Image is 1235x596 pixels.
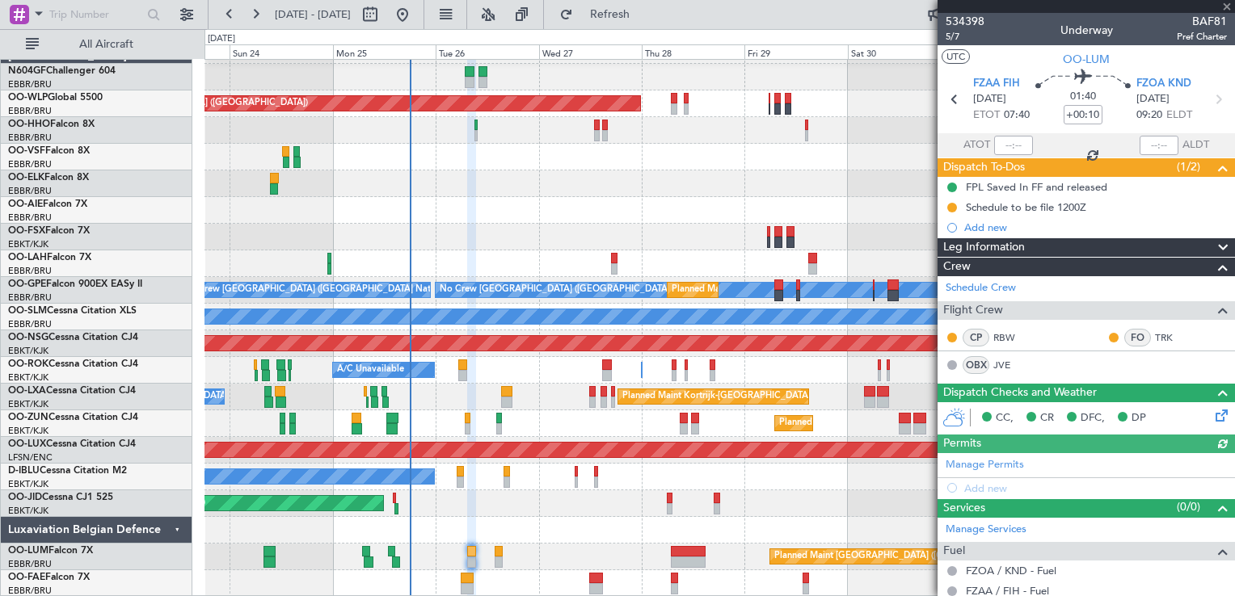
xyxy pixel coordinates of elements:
[8,212,52,224] a: EBBR/BRU
[1177,498,1200,515] span: (0/0)
[8,292,52,304] a: EBBR/BRU
[337,358,404,382] div: A/C Unavailable
[8,238,48,250] a: EBKT/KJK
[8,573,45,582] span: OO-FAE
[8,253,47,262] span: OO-LAH
[848,44,950,59] div: Sat 30
[973,76,1020,92] span: FZAA FIH
[8,333,48,342] span: OO-NSG
[963,356,989,374] div: OBX
[966,180,1107,194] div: FPL Saved In FF and released
[552,2,649,27] button: Refresh
[1060,22,1113,39] div: Underway
[8,132,52,144] a: EBBR/BRU
[943,499,985,518] span: Services
[946,13,984,30] span: 534398
[1124,329,1151,346] div: FO
[1136,107,1162,124] span: 09:20
[1070,89,1096,105] span: 01:40
[1177,158,1200,175] span: (1/2)
[8,345,48,357] a: EBKT/KJK
[672,278,964,302] div: Planned Maint [GEOGRAPHIC_DATA] ([GEOGRAPHIC_DATA] National)
[1132,410,1146,426] span: DP
[8,546,48,556] span: OO-LUM
[946,522,1026,538] a: Manage Services
[230,44,332,59] div: Sun 24
[8,78,52,90] a: EBBR/BRU
[8,146,45,156] span: OO-VSF
[8,279,46,289] span: OO-GPE
[8,466,40,476] span: D-IBLU
[1166,107,1192,124] span: ELDT
[1004,107,1030,124] span: 07:40
[942,49,970,64] button: UTC
[8,425,48,437] a: EBKT/KJK
[943,238,1025,257] span: Leg Information
[1040,410,1054,426] span: CR
[49,2,142,27] input: Trip Number
[8,105,52,117] a: EBBR/BRU
[8,93,48,103] span: OO-WLP
[943,542,965,560] span: Fuel
[993,330,1030,345] a: RBW
[8,478,48,490] a: EBKT/KJK
[8,386,136,396] a: OO-LXACessna Citation CJ4
[622,384,811,409] div: Planned Maint Kortrijk-[GEOGRAPHIC_DATA]
[8,359,48,369] span: OO-ROK
[275,7,351,22] span: [DATE] - [DATE]
[8,573,90,582] a: OO-FAEFalcon 7X
[576,9,644,20] span: Refresh
[8,120,50,129] span: OO-HHO
[943,258,971,276] span: Crew
[8,505,48,517] a: EBKT/KJK
[8,439,136,449] a: OO-LUXCessna Citation CJ4
[183,278,453,302] div: No Crew [GEOGRAPHIC_DATA] ([GEOGRAPHIC_DATA] National)
[8,371,48,384] a: EBKT/KJK
[8,120,95,129] a: OO-HHOFalcon 8X
[8,451,53,464] a: LFSN/ENC
[993,358,1030,372] a: JVE
[8,546,93,556] a: OO-LUMFalcon 7X
[208,32,235,46] div: [DATE]
[943,301,1003,320] span: Flight Crew
[8,253,91,262] a: OO-LAHFalcon 7X
[8,493,113,502] a: OO-JIDCessna CJ1 525
[8,318,52,330] a: EBBR/BRU
[8,466,127,476] a: D-IBLUCessna Citation M2
[744,44,847,59] div: Fri 29
[1182,137,1209,153] span: ALDT
[8,413,138,422] a: OO-ZUNCessna Citation CJ4
[8,158,52,170] a: EBBR/BRU
[8,199,43,209] span: OO-AIE
[963,137,990,153] span: ATOT
[8,439,46,449] span: OO-LUX
[996,410,1014,426] span: CC,
[774,544,1067,569] div: Planned Maint [GEOGRAPHIC_DATA] ([GEOGRAPHIC_DATA] National)
[8,333,138,342] a: OO-NSGCessna Citation CJ4
[946,280,1016,296] a: Schedule Crew
[8,66,46,76] span: N604GF
[964,220,1227,234] div: Add new
[1063,51,1110,68] span: OO-LUM
[8,93,103,103] a: OO-WLPGlobal 5500
[966,564,1056,577] a: FZOA / KND - Fuel
[8,226,45,236] span: OO-FSX
[946,30,984,44] span: 5/7
[8,265,52,277] a: EBBR/BRU
[8,493,42,502] span: OO-JID
[8,558,52,570] a: EBBR/BRU
[8,173,44,183] span: OO-ELK
[8,413,48,422] span: OO-ZUN
[333,44,436,59] div: Mon 25
[436,44,538,59] div: Tue 26
[1136,76,1191,92] span: FZOA KND
[8,199,87,209] a: OO-AIEFalcon 7X
[18,31,175,57] button: All Aircraft
[8,226,90,236] a: OO-FSXFalcon 7X
[943,158,1025,177] span: Dispatch To-Dos
[8,398,48,410] a: EBKT/KJK
[1177,30,1227,44] span: Pref Charter
[966,200,1086,214] div: Schedule to be file 1200Z
[8,386,46,396] span: OO-LXA
[440,278,710,302] div: No Crew [GEOGRAPHIC_DATA] ([GEOGRAPHIC_DATA] National)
